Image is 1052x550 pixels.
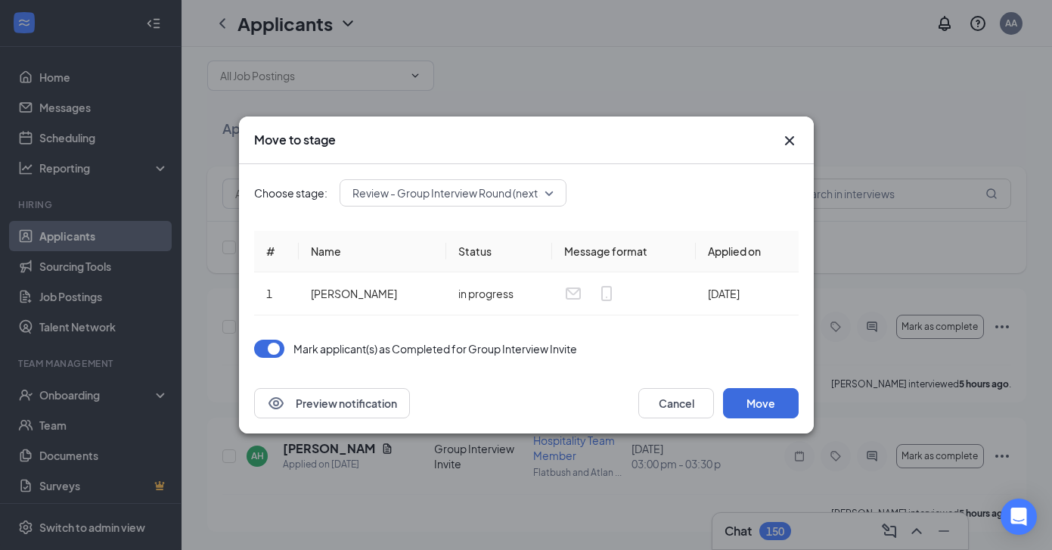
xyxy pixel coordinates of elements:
[266,287,272,300] span: 1
[254,231,299,272] th: #
[780,132,799,150] button: Close
[298,272,445,315] td: [PERSON_NAME]
[445,231,551,272] th: Status
[293,341,577,356] p: Mark applicant(s) as Completed for Group Interview Invite
[254,185,327,201] span: Choose stage:
[723,388,799,418] button: Move
[445,272,551,315] td: in progress
[254,388,410,418] button: EyePreview notification
[352,182,571,204] span: Review - Group Interview Round (next stage)
[638,388,714,418] button: Cancel
[552,231,696,272] th: Message format
[267,394,285,412] svg: Eye
[695,231,798,272] th: Applied on
[254,132,336,148] h3: Move to stage
[695,272,798,315] td: [DATE]
[780,132,799,150] svg: Cross
[564,284,582,303] svg: Email
[298,231,445,272] th: Name
[1001,499,1037,535] div: Open Intercom Messenger
[597,284,616,303] svg: MobileSms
